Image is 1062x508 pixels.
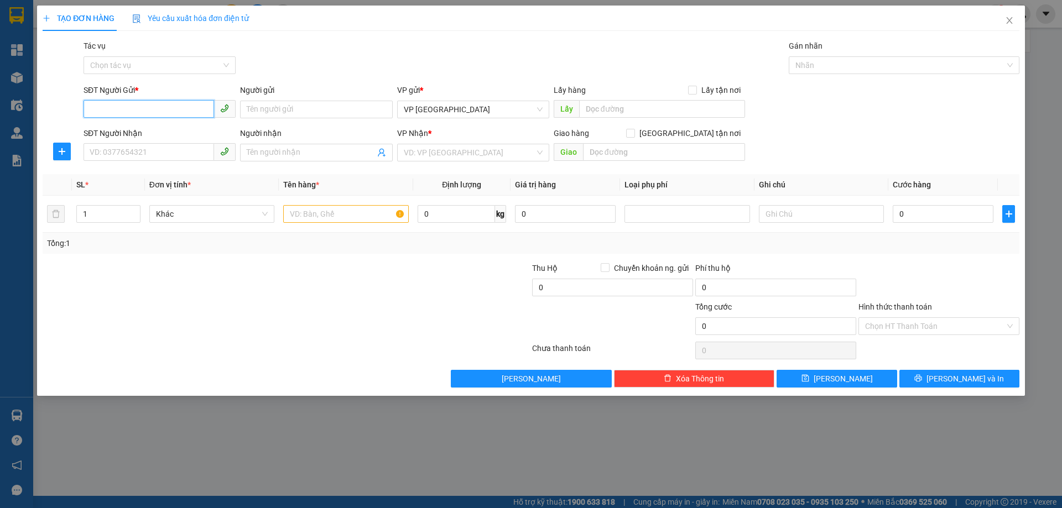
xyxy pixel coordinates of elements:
[1003,210,1014,218] span: plus
[220,147,229,156] span: phone
[554,100,579,118] span: Lấy
[664,374,671,383] span: delete
[156,206,268,222] span: Khác
[926,373,1004,385] span: [PERSON_NAME] và In
[404,101,543,118] span: VP Xuân Giang
[801,374,809,383] span: save
[54,147,70,156] span: plus
[554,129,589,138] span: Giao hàng
[531,342,694,362] div: Chưa thanh toán
[814,373,873,385] span: [PERSON_NAME]
[495,205,506,223] span: kg
[84,127,236,139] div: SĐT Người Nhận
[635,127,745,139] span: [GEOGRAPHIC_DATA] tận nơi
[994,6,1025,36] button: Close
[759,205,884,223] input: Ghi Chú
[914,374,922,383] span: printer
[451,370,612,387] button: [PERSON_NAME]
[132,14,141,23] img: icon
[858,302,932,311] label: Hình thức thanh toán
[697,84,745,96] span: Lấy tận nơi
[442,180,481,189] span: Định lượng
[397,84,549,96] div: VP gửi
[84,41,106,50] label: Tác vụ
[220,104,229,113] span: phone
[76,180,85,189] span: SL
[1005,16,1014,25] span: close
[893,180,931,189] span: Cước hàng
[47,205,65,223] button: delete
[1002,205,1014,223] button: plus
[554,86,586,95] span: Lấy hàng
[620,174,754,196] th: Loại phụ phí
[502,373,561,385] span: [PERSON_NAME]
[532,264,558,273] span: Thu Hộ
[240,127,392,139] div: Người nhận
[610,262,693,274] span: Chuyển khoản ng. gửi
[515,205,616,223] input: 0
[789,41,822,50] label: Gán nhãn
[579,100,745,118] input: Dọc đường
[614,370,775,387] button: deleteXóa Thông tin
[554,143,583,161] span: Giao
[149,180,191,189] span: Đơn vị tính
[583,143,745,161] input: Dọc đường
[283,180,319,189] span: Tên hàng
[283,205,408,223] input: VD: Bàn, Ghế
[377,148,386,157] span: user-add
[695,262,856,279] div: Phí thu hộ
[47,237,410,249] div: Tổng: 1
[53,143,71,160] button: plus
[676,373,724,385] span: Xóa Thông tin
[84,84,236,96] div: SĐT Người Gửi
[43,14,50,22] span: plus
[777,370,897,387] button: save[PERSON_NAME]
[240,84,392,96] div: Người gửi
[43,14,114,23] span: TẠO ĐƠN HÀNG
[899,370,1019,387] button: printer[PERSON_NAME] và In
[515,180,556,189] span: Giá trị hàng
[695,302,732,311] span: Tổng cước
[754,174,888,196] th: Ghi chú
[132,14,249,23] span: Yêu cầu xuất hóa đơn điện tử
[397,129,428,138] span: VP Nhận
